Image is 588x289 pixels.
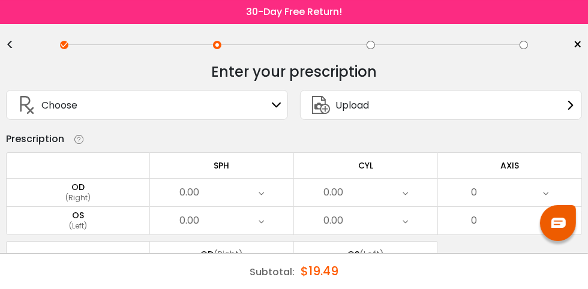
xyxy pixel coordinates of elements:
[471,209,477,233] div: 0
[7,182,149,192] div: OD
[573,36,582,54] span: ×
[323,180,343,204] div: 0.00
[179,209,199,233] div: 0.00
[6,40,24,50] div: <
[150,152,294,178] td: SPH
[150,241,294,267] td: OD
[214,248,243,260] span: (Right)
[179,180,199,204] div: 0.00
[564,36,582,54] a: ×
[294,241,438,267] td: OS
[301,254,338,288] div: $19.49
[7,192,149,203] div: (Right)
[335,98,369,113] span: Upload
[359,248,384,260] span: (Left)
[294,152,438,178] td: CYL
[438,152,582,178] td: AXIS
[7,221,149,231] div: (Left)
[551,218,566,228] img: chat
[211,60,377,84] div: Enter your prescription
[41,98,77,113] span: Choose
[7,210,149,221] div: OS
[6,132,64,146] div: Prescription
[471,180,477,204] div: 0
[323,209,343,233] div: 0.00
